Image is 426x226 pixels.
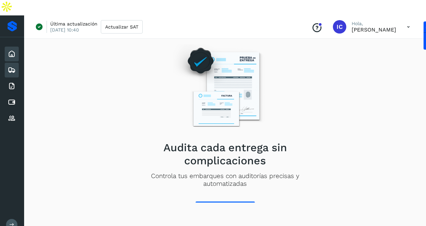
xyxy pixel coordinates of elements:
[5,47,19,61] div: Inicio
[50,21,97,27] p: Última actualización
[167,38,283,136] img: Empty state image
[130,141,321,167] h2: Audita cada entrega sin complicaciones
[130,172,321,188] p: Controla tus embarques con auditorías precisas y automatizadas
[5,79,19,94] div: Facturas
[5,95,19,110] div: Cuentas por pagar
[5,111,19,126] div: Proveedores
[101,20,143,34] button: Actualizar SAT
[352,26,396,33] p: Isaac Cattan Kohab
[105,24,138,29] span: Actualizar SAT
[5,63,19,77] div: Embarques
[50,27,79,33] p: [DATE] 10:40
[352,21,396,26] p: Hola,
